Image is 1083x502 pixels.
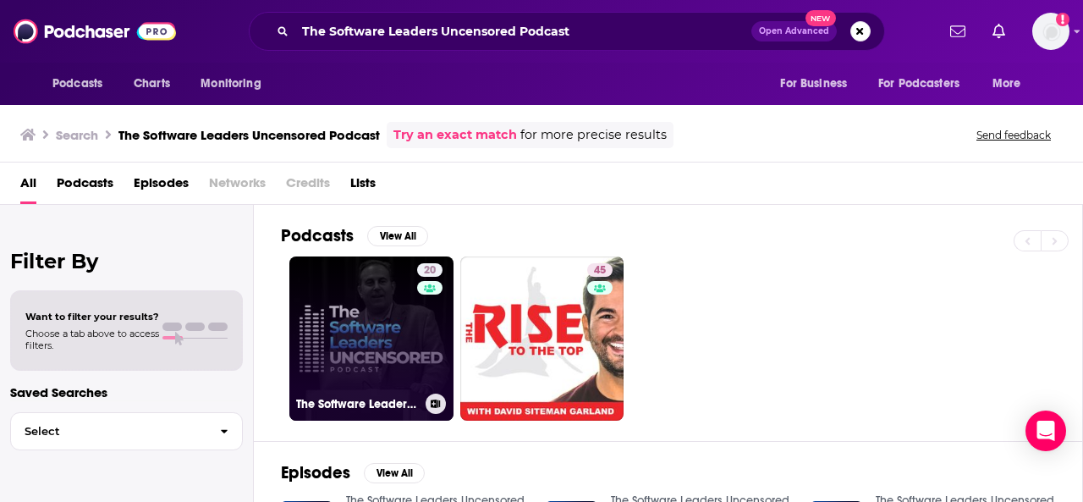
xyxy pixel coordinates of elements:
span: Want to filter your results? [25,311,159,323]
svg: Add a profile image [1056,13,1069,26]
span: For Podcasters [878,72,959,96]
button: View All [367,226,428,246]
span: More [992,72,1021,96]
a: Show notifications dropdown [943,17,972,46]
span: Networks [209,169,266,204]
button: open menu [768,68,868,100]
h3: The Software Leaders Uncensored Podcast [296,397,419,411]
input: Search podcasts, credits, & more... [295,18,751,45]
a: PodcastsView All [281,225,428,246]
h3: The Software Leaders Uncensored Podcast [118,127,380,143]
a: All [20,169,36,204]
span: Open Advanced [759,27,829,36]
span: Podcasts [52,72,102,96]
button: open menu [867,68,984,100]
button: View All [364,463,425,483]
a: 20The Software Leaders Uncensored Podcast [289,257,454,421]
a: Charts [123,68,180,100]
h2: Episodes [281,462,350,483]
span: 45 [594,262,606,279]
span: for more precise results [520,125,667,145]
div: Open Intercom Messenger [1025,411,1066,451]
h2: Podcasts [281,225,354,246]
a: Podcasts [57,169,113,204]
h2: Filter By [10,249,243,273]
button: open menu [41,68,124,100]
button: Open AdvancedNew [751,21,837,41]
a: EpisodesView All [281,462,425,483]
span: Logged in as mtraynor [1032,13,1069,50]
span: 20 [424,262,436,279]
button: Send feedback [971,128,1056,142]
p: Saved Searches [10,384,243,400]
a: Lists [350,169,376,204]
span: Credits [286,169,330,204]
span: Select [11,426,206,437]
h3: Search [56,127,98,143]
div: Search podcasts, credits, & more... [249,12,885,51]
button: Select [10,412,243,450]
a: Episodes [134,169,189,204]
span: Charts [134,72,170,96]
span: New [805,10,836,26]
span: Choose a tab above to access filters. [25,328,159,351]
button: Show profile menu [1032,13,1069,50]
span: Monitoring [201,72,261,96]
span: For Business [780,72,847,96]
a: 45 [460,257,624,421]
a: 45 [587,263,613,277]
a: Try an exact match [393,125,517,145]
img: Podchaser - Follow, Share and Rate Podcasts [14,15,176,47]
img: User Profile [1032,13,1069,50]
a: Show notifications dropdown [986,17,1012,46]
button: open menu [981,68,1042,100]
a: 20 [417,263,443,277]
button: open menu [189,68,283,100]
